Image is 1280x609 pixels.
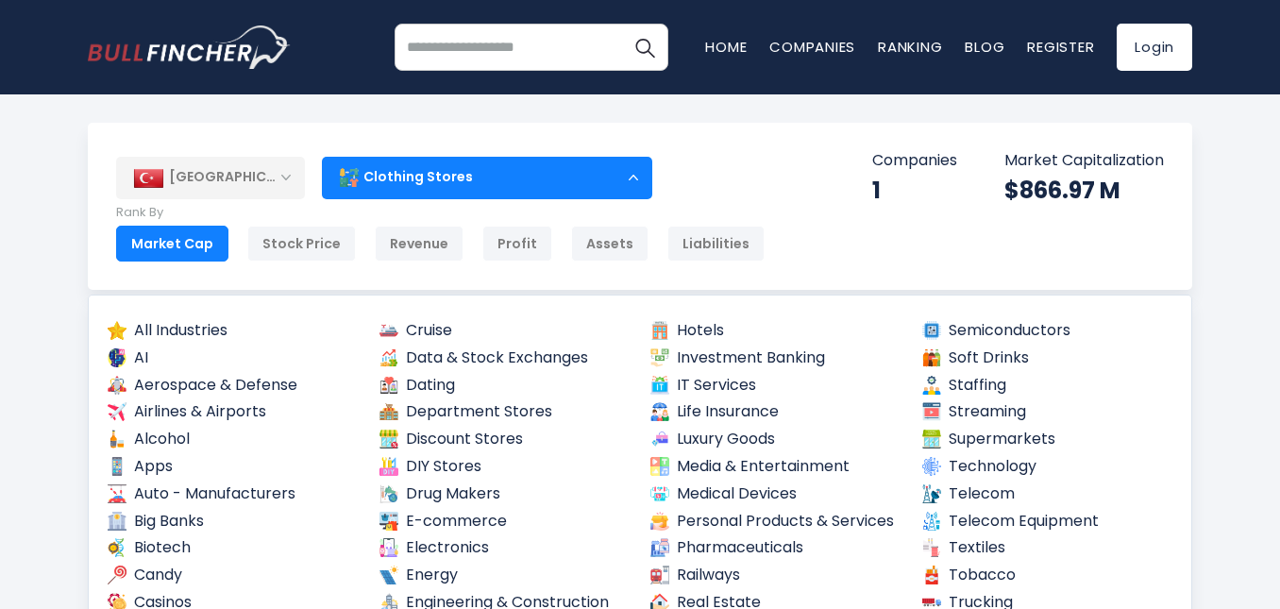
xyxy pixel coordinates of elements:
[872,151,957,171] p: Companies
[667,226,765,262] div: Liabilities
[106,374,361,398] a: Aerospace & Defense
[648,319,903,343] a: Hotels
[648,374,903,398] a: IT Services
[648,347,903,370] a: Investment Banking
[378,536,632,560] a: Electronics
[769,37,855,57] a: Companies
[920,319,1175,343] a: Semiconductors
[378,347,632,370] a: Data & Stock Exchanges
[648,564,903,587] a: Railways
[1117,24,1192,71] a: Login
[378,400,632,424] a: Department Stores
[920,455,1175,479] a: Technology
[378,374,632,398] a: Dating
[571,226,648,262] div: Assets
[106,536,361,560] a: Biotech
[106,428,361,451] a: Alcohol
[920,347,1175,370] a: Soft Drinks
[1027,37,1094,57] a: Register
[378,510,632,533] a: E-commerce
[648,455,903,479] a: Media & Entertainment
[375,226,463,262] div: Revenue
[920,482,1175,506] a: Telecom
[322,156,652,199] div: Clothing Stores
[621,24,668,71] button: Search
[1004,176,1164,205] div: $866.97 M
[920,564,1175,587] a: Tobacco
[648,482,903,506] a: Medical Devices
[648,536,903,560] a: Pharmaceuticals
[106,319,361,343] a: All Industries
[106,455,361,479] a: Apps
[1004,151,1164,171] p: Market Capitalization
[648,400,903,424] a: Life Insurance
[247,226,356,262] div: Stock Price
[116,205,765,221] p: Rank By
[920,374,1175,398] a: Staffing
[965,37,1004,57] a: Blog
[920,536,1175,560] a: Textiles
[378,319,632,343] a: Cruise
[878,37,942,57] a: Ranking
[106,482,361,506] a: Auto - Manufacturers
[116,157,305,198] div: [GEOGRAPHIC_DATA]
[88,25,291,69] a: Go to homepage
[106,400,361,424] a: Airlines & Airports
[872,176,957,205] div: 1
[920,400,1175,424] a: Streaming
[705,37,747,57] a: Home
[648,428,903,451] a: Luxury Goods
[106,347,361,370] a: AI
[920,428,1175,451] a: Supermarkets
[378,428,632,451] a: Discount Stores
[482,226,552,262] div: Profit
[116,226,228,262] div: Market Cap
[648,510,903,533] a: Personal Products & Services
[106,564,361,587] a: Candy
[106,510,361,533] a: Big Banks
[88,25,291,69] img: bullfincher logo
[378,455,632,479] a: DIY Stores
[378,564,632,587] a: Energy
[378,482,632,506] a: Drug Makers
[920,510,1175,533] a: Telecom Equipment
